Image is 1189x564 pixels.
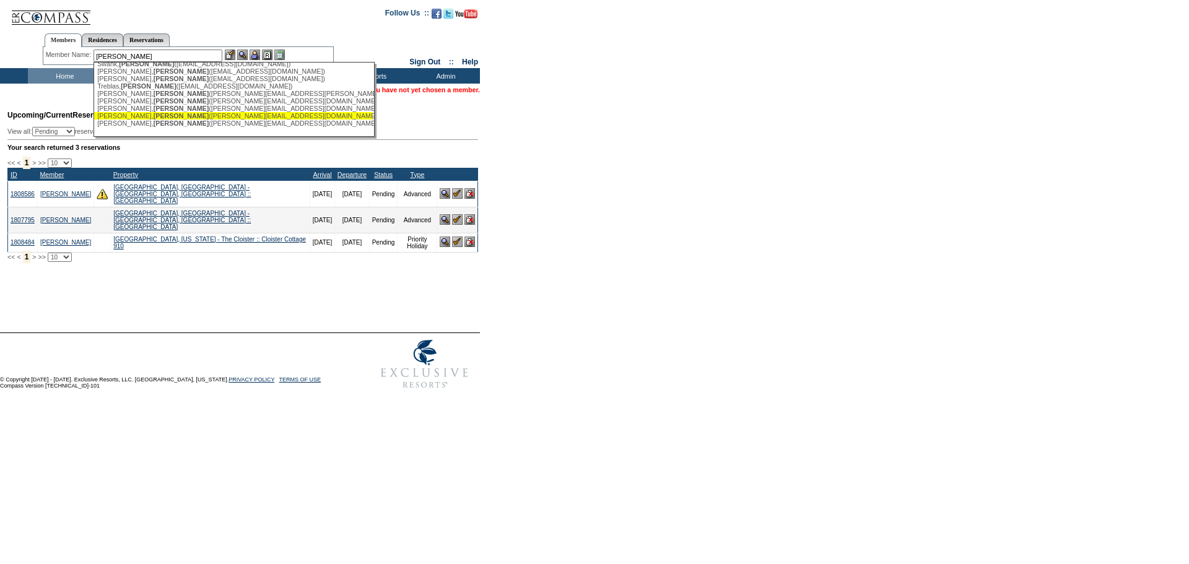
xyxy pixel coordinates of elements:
[464,214,475,225] img: Cancel Reservation
[7,253,15,261] span: <<
[440,236,450,247] img: View Reservation
[17,159,20,167] span: <
[462,58,478,66] a: Help
[443,12,453,20] a: Follow us on Twitter
[229,376,274,383] a: PRIVACY POLICY
[38,159,45,167] span: >>
[154,97,209,105] span: [PERSON_NAME]
[154,67,209,75] span: [PERSON_NAME]
[45,33,82,47] a: Members
[452,214,463,225] img: Confirm Reservation
[7,111,120,119] span: Reservations
[97,82,370,90] div: Treblas, ([EMAIL_ADDRESS][DOMAIN_NAME])
[398,207,437,233] td: Advanced
[262,50,272,60] img: Reservations
[97,67,370,75] div: [PERSON_NAME], ([EMAIL_ADDRESS][DOMAIN_NAME])
[443,9,453,19] img: Follow us on Twitter
[82,33,123,46] a: Residences
[374,171,393,178] a: Status
[310,207,334,233] td: [DATE]
[237,50,248,60] img: View
[313,171,331,178] a: Arrival
[335,233,369,252] td: [DATE]
[123,33,170,46] a: Reservations
[11,171,17,178] a: ID
[154,112,209,119] span: [PERSON_NAME]
[119,60,174,67] span: [PERSON_NAME]
[40,239,91,246] a: [PERSON_NAME]
[97,188,108,199] img: There are insufficient days and/or tokens to cover this reservation
[154,75,209,82] span: [PERSON_NAME]
[7,127,315,136] div: View all: reservations owned by:
[11,217,35,223] a: 1807795
[40,171,64,178] a: Member
[113,184,251,204] a: [GEOGRAPHIC_DATA], [GEOGRAPHIC_DATA] - [GEOGRAPHIC_DATA], [GEOGRAPHIC_DATA] :: [GEOGRAPHIC_DATA]
[410,171,424,178] a: Type
[369,207,398,233] td: Pending
[279,376,321,383] a: TERMS OF USE
[40,191,91,197] a: [PERSON_NAME]
[335,181,369,207] td: [DATE]
[409,58,440,66] a: Sign Out
[464,188,475,199] img: Cancel Reservation
[154,119,209,127] span: [PERSON_NAME]
[464,236,475,247] img: Cancel Reservation
[432,12,442,20] a: Become our fan on Facebook
[385,7,429,22] td: Follow Us ::
[46,50,94,60] div: Member Name:
[28,68,99,84] td: Home
[452,236,463,247] img: Confirm Reservation
[40,217,91,223] a: [PERSON_NAME]
[409,68,480,84] td: Admin
[338,171,367,178] a: Departure
[225,50,235,60] img: b_edit.gif
[113,171,138,178] a: Property
[398,181,437,207] td: Advanced
[440,214,450,225] img: View Reservation
[113,210,251,230] a: [GEOGRAPHIC_DATA], [GEOGRAPHIC_DATA] - [GEOGRAPHIC_DATA], [GEOGRAPHIC_DATA] :: [GEOGRAPHIC_DATA]
[432,9,442,19] img: Become our fan on Facebook
[369,333,480,395] img: Exclusive Resorts
[23,157,31,169] span: 1
[335,207,369,233] td: [DATE]
[7,111,72,119] span: Upcoming/Current
[121,82,176,90] span: [PERSON_NAME]
[452,188,463,199] img: Confirm Reservation
[398,233,437,252] td: Priority Holiday
[11,191,35,197] a: 1808586
[97,105,370,112] div: [PERSON_NAME], ([PERSON_NAME][EMAIL_ADDRESS][DOMAIN_NAME])
[449,58,454,66] span: ::
[97,97,370,105] div: [PERSON_NAME], ([PERSON_NAME][EMAIL_ADDRESS][DOMAIN_NAME])
[97,90,370,97] div: [PERSON_NAME], ([PERSON_NAME][EMAIL_ADDRESS][PERSON_NAME][DOMAIN_NAME])
[154,90,209,97] span: [PERSON_NAME]
[113,236,306,249] a: [GEOGRAPHIC_DATA], [US_STATE] - The Cloister :: Cloister Cottage 910
[17,253,20,261] span: <
[23,251,31,263] span: 1
[455,9,477,19] img: Subscribe to our YouTube Channel
[250,50,260,60] img: Impersonate
[369,181,398,207] td: Pending
[7,144,478,151] div: Your search returned 3 reservations
[97,112,370,119] div: [PERSON_NAME], ([PERSON_NAME][EMAIL_ADDRESS][DOMAIN_NAME])
[310,181,334,207] td: [DATE]
[38,253,45,261] span: >>
[97,75,370,82] div: [PERSON_NAME], ([EMAIL_ADDRESS][DOMAIN_NAME])
[97,119,370,127] div: [PERSON_NAME], ([PERSON_NAME][EMAIL_ADDRESS][DOMAIN_NAME])
[97,60,370,67] div: Swank, ([EMAIL_ADDRESS][DOMAIN_NAME])
[440,188,450,199] img: View Reservation
[310,233,334,252] td: [DATE]
[32,253,36,261] span: >
[7,159,15,167] span: <<
[274,50,285,60] img: b_calculator.gif
[368,86,480,93] span: You have not yet chosen a member.
[11,239,35,246] a: 1808484
[32,159,36,167] span: >
[455,12,477,20] a: Subscribe to our YouTube Channel
[369,233,398,252] td: Pending
[154,105,209,112] span: [PERSON_NAME]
